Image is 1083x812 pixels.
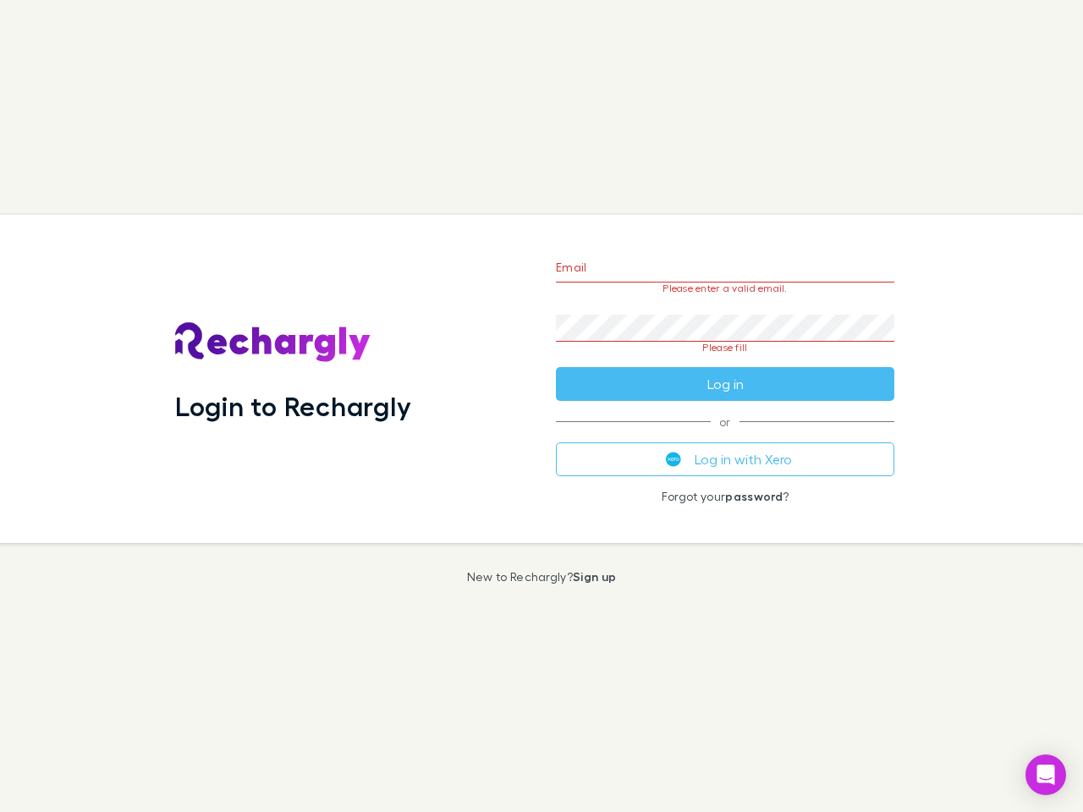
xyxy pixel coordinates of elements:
p: New to Rechargly? [467,570,617,584]
p: Please fill [556,342,894,354]
p: Please enter a valid email. [556,283,894,294]
p: Forgot your ? [556,490,894,503]
button: Log in [556,367,894,401]
span: or [556,421,894,422]
img: Xero's logo [666,452,681,467]
a: Sign up [573,569,616,584]
div: Open Intercom Messenger [1025,754,1066,795]
a: password [725,489,783,503]
img: Rechargly's Logo [175,322,371,363]
button: Log in with Xero [556,442,894,476]
h1: Login to Rechargly [175,390,411,422]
